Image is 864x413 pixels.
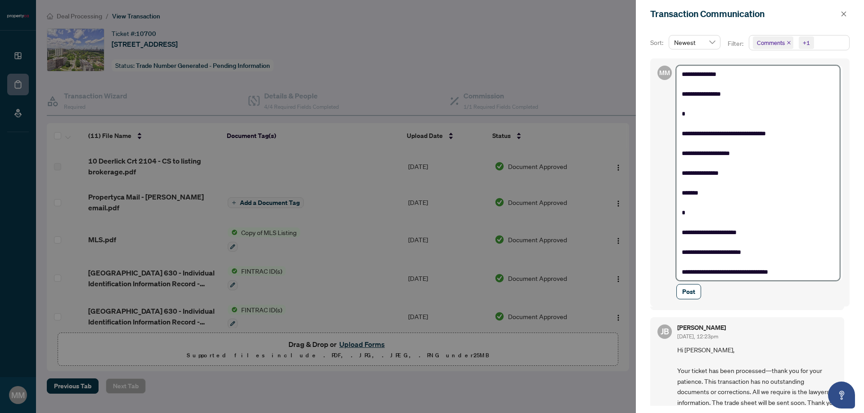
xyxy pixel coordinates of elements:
[674,36,715,49] span: Newest
[677,333,718,340] span: [DATE], 12:23pm
[650,7,838,21] div: Transaction Communication
[677,345,837,408] span: Hi [PERSON_NAME], Your ticket has been processed—thank you for your patience. This transaction ha...
[677,324,726,331] h5: [PERSON_NAME]
[650,38,665,48] p: Sort:
[676,284,701,299] button: Post
[728,39,745,49] p: Filter:
[828,382,855,409] button: Open asap
[841,11,847,17] span: close
[803,38,810,47] div: +1
[757,38,785,47] span: Comments
[661,325,669,338] span: JB
[682,284,695,299] span: Post
[787,40,791,45] span: close
[659,68,670,78] span: MM
[753,36,793,49] span: Comments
